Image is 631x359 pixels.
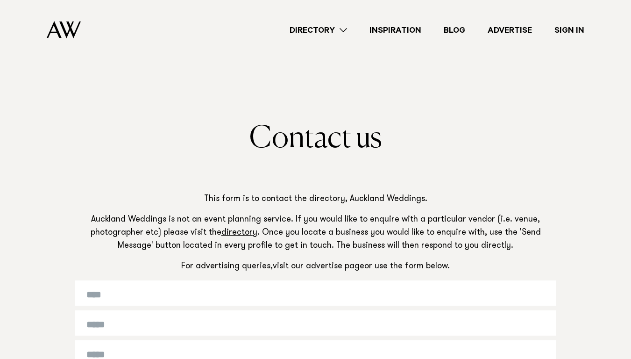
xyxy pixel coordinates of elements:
[358,24,432,36] a: Inspiration
[221,229,257,237] a: directory
[476,24,543,36] a: Advertise
[273,262,364,271] a: visit our advertise page
[543,24,596,36] a: Sign In
[278,24,358,36] a: Directory
[47,21,81,38] img: Auckland Weddings Logo
[75,260,556,273] p: For advertising queries, or use the form below.
[432,24,476,36] a: Blog
[75,214,556,253] p: Auckland Weddings is not an event planning service. If you would like to enquire with a particula...
[75,122,556,156] h1: Contact us
[75,193,556,206] p: This form is to contact the directory, Auckland Weddings.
